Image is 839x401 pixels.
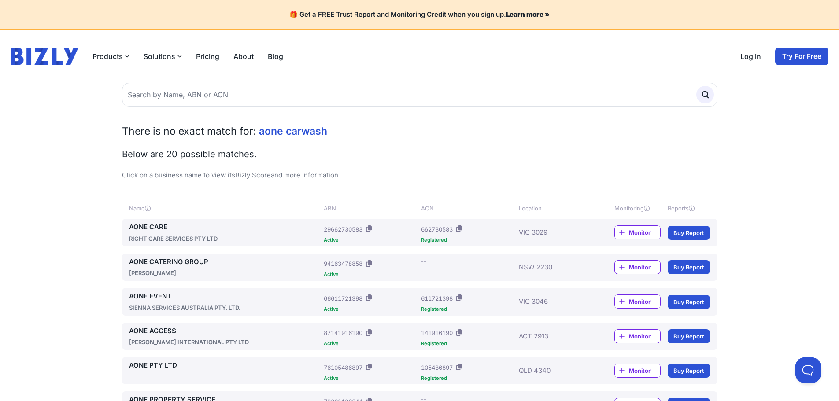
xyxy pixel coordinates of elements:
a: AONE PTY LTD [129,361,321,371]
a: Monitor [614,260,661,274]
a: Buy Report [668,260,710,274]
div: Active [324,341,418,346]
iframe: Toggle Customer Support [795,357,821,383]
div: VIC 3029 [519,222,588,243]
div: Name [129,204,321,213]
div: 141916190 [421,328,453,337]
span: aone carwash [259,125,327,137]
div: Active [324,307,418,312]
div: 29662730583 [324,225,362,234]
a: AONE ACCESS [129,326,321,336]
span: Monitor [629,366,660,375]
a: Buy Report [668,295,710,309]
div: SIENNA SERVICES AUSTRALIA PTY. LTD. [129,303,321,312]
span: Monitor [629,263,660,272]
h4: 🎁 Get a FREE Trust Report and Monitoring Credit when you sign up. [11,11,828,19]
a: Monitor [614,225,661,239]
div: Registered [421,341,515,346]
div: Active [324,238,418,243]
div: ACN [421,204,515,213]
div: QLD 4340 [519,361,588,381]
div: [PERSON_NAME] INTERNATIONAL PTY LTD [129,338,321,346]
div: [PERSON_NAME] [129,269,321,277]
p: Click on a business name to view its and more information. [122,170,717,180]
div: -- [421,257,426,266]
div: VIC 3046 [519,291,588,312]
a: Monitor [614,294,661,309]
button: Solutions [144,51,182,62]
span: Monitor [629,228,660,237]
div: Registered [421,238,515,243]
div: ABN [324,204,418,213]
span: Monitor [629,297,660,306]
div: Active [324,272,418,277]
div: 87141916190 [324,328,362,337]
div: 611721398 [421,294,453,303]
button: Products [92,51,129,62]
a: Learn more » [506,10,550,18]
div: ACT 2913 [519,326,588,347]
span: Monitor [629,332,660,341]
a: Buy Report [668,226,710,240]
a: Blog [268,51,283,62]
div: 76105486897 [324,363,362,372]
a: Buy Report [668,329,710,343]
a: About [233,51,254,62]
div: Location [519,204,588,213]
div: Active [324,376,418,381]
div: 94163478858 [324,259,362,268]
div: NSW 2230 [519,257,588,278]
a: Bizly Score [235,171,271,179]
div: Reports [668,204,710,213]
a: Try For Free [775,48,828,65]
span: Below are 20 possible matches. [122,149,257,159]
a: Pricing [196,51,219,62]
a: Buy Report [668,364,710,378]
span: There is no exact match for: [122,125,256,137]
div: Registered [421,307,515,312]
a: AONE CARE [129,222,321,232]
a: AONE EVENT [129,291,321,302]
a: Monitor [614,329,661,343]
div: Registered [421,376,515,381]
a: AONE CATERING GROUP [129,257,321,267]
input: Search by Name, ABN or ACN [122,83,717,107]
div: RIGHT CARE SERVICES PTY LTD [129,234,321,243]
div: Monitoring [614,204,661,213]
div: 66611721398 [324,294,362,303]
a: Log in [740,51,761,62]
a: Monitor [614,364,661,378]
div: 662730583 [421,225,453,234]
div: 105486897 [421,363,453,372]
